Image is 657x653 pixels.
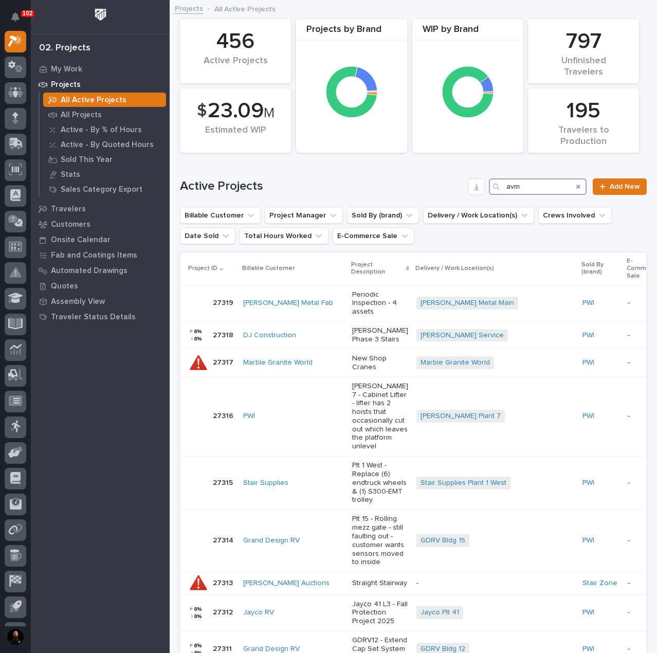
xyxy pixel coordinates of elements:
p: Project Description [351,259,404,278]
p: Jayco 41 L3 - Fall Protection Project 2025 [352,600,408,626]
span: Add New [610,183,640,190]
div: Active Projects [197,56,273,77]
p: Periodic Inspection - 4 assets [352,291,408,316]
p: 27313 [213,577,235,588]
button: users-avatar [5,626,26,648]
a: Onsite Calendar [31,232,170,247]
p: Straight Stairway [352,579,408,588]
a: PWI [582,299,594,307]
a: Stair Zone [582,579,617,588]
a: Active - By % of Hours [40,122,170,137]
div: WIP by Brand [412,24,523,41]
a: Marble Granite World [421,358,490,367]
a: Stair Supplies [243,479,288,487]
a: Sales Category Export [40,182,170,196]
p: 27314 [213,534,235,545]
p: Sold By (brand) [581,259,620,278]
p: Automated Drawings [51,266,127,276]
a: [PERSON_NAME] Service [421,331,504,340]
h1: Active Projects [180,179,464,194]
a: [PERSON_NAME] Metal Fab [243,299,333,307]
p: Projects [51,80,81,89]
a: Grand Design RV [243,536,300,545]
a: PWI [582,536,594,545]
a: Customers [31,216,170,232]
a: DJ Construction [243,331,296,340]
span: 23.09 [208,100,264,122]
a: PWI [243,412,255,421]
a: My Work [31,61,170,77]
p: Travelers [51,205,86,214]
div: 195 [545,98,622,124]
p: Billable Customer [242,263,295,274]
p: [PERSON_NAME] Phase 3 Stairs [352,326,408,344]
p: Stats [61,170,80,179]
button: Billable Customer [180,207,261,224]
a: Projects [175,2,203,14]
p: Active - By % of Hours [61,125,142,135]
a: All Active Projects [40,93,170,107]
div: 02. Projects [39,43,90,54]
a: GDRV Bldg 15 [421,536,465,545]
p: Sales Category Export [61,185,142,194]
a: PWI [582,412,594,421]
a: Add New [593,178,647,195]
p: 27318 [213,329,235,340]
a: Active - By Quoted Hours [40,137,170,152]
p: Customers [51,220,90,229]
p: 27317 [213,356,235,367]
button: Notifications [5,6,26,28]
a: Sold This Year [40,152,170,167]
p: [PERSON_NAME] 7 - Cabinet Lifter - lifter has 2 hoists that occasionally cut out which leaves the... [352,382,408,451]
a: Quotes [31,278,170,294]
div: Projects by Brand [296,24,407,41]
p: All Projects [61,111,102,120]
span: $ [197,101,207,121]
p: 27312 [213,606,235,617]
a: PWI [582,358,594,367]
a: [PERSON_NAME] Metal Main [421,299,514,307]
div: Estimated WIP [197,125,273,147]
p: 102 [23,10,33,17]
a: [PERSON_NAME] Plant 7 [421,412,501,421]
p: New Shop Cranes [352,354,408,372]
p: Sold This Year [61,155,113,165]
button: Date Sold [180,228,235,244]
a: PWI [582,479,594,487]
button: Delivery / Work Location(s) [423,207,534,224]
input: Search [489,178,587,195]
a: Stair Supplies Plant 1 West [421,479,506,487]
a: Traveler Status Details [31,309,170,324]
button: E-Commerce Sale [333,228,414,244]
p: All Active Projects [214,3,276,14]
div: Travelers to Production [545,125,622,147]
a: Fab and Coatings Items [31,247,170,263]
img: Workspace Logo [91,5,110,24]
div: Notifications102 [13,12,26,29]
a: Automated Drawings [31,263,170,278]
a: PWI [582,331,594,340]
button: Total Hours Worked [240,228,328,244]
p: Onsite Calendar [51,235,111,245]
p: Active - By Quoted Hours [61,140,154,150]
p: - [416,579,574,588]
p: 27315 [213,477,235,487]
p: 27316 [213,410,235,421]
button: Project Manager [265,207,343,224]
p: Delivery / Work Location(s) [415,263,494,274]
a: Projects [31,77,170,92]
p: Plt 1 West - Replace (6) endtruck wheels & (1) S300-EMT trolley. [352,461,408,504]
a: Marble Granite World [243,358,313,367]
a: PWI [582,608,594,617]
a: Stats [40,167,170,182]
button: Sold By (brand) [347,207,419,224]
div: Unfinished Travelers [545,56,622,77]
p: Plt 15 - Rolling mezz gate - still faulting out - customer wants sensors moved to inside [352,515,408,567]
a: Assembly View [31,294,170,309]
p: Fab and Coatings Items [51,251,137,260]
p: 27319 [213,297,235,307]
a: Jayco Plt 41 [421,608,459,617]
div: 797 [545,29,622,55]
a: All Projects [40,107,170,122]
